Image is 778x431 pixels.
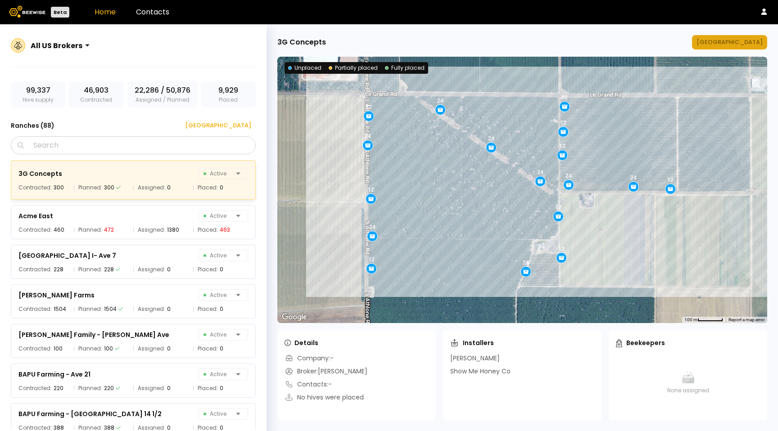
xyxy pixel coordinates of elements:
[18,211,53,221] div: Acme East
[220,265,223,274] div: 0
[204,211,232,221] span: Active
[78,344,102,353] span: Planned:
[280,311,309,323] a: Open this area in Google Maps (opens a new window)
[54,344,63,353] div: 100
[369,224,375,230] div: 24
[198,265,218,274] span: Placed:
[18,409,162,419] div: BAPU Farming - [GEOGRAPHIC_DATA] 14 1/2
[179,121,251,130] div: [GEOGRAPHIC_DATA]
[167,384,171,393] div: 0
[78,265,102,274] span: Planned:
[167,225,179,234] div: 1380
[138,384,165,393] span: Assigned:
[167,265,171,274] div: 0
[18,183,52,192] span: Contracted:
[285,338,318,347] div: Details
[285,367,367,376] div: Broker: [PERSON_NAME]
[135,85,190,96] span: 22,286 / 50,876
[285,354,334,363] div: Company: -
[54,183,64,192] div: 300
[9,6,45,18] img: Beewise logo
[667,177,674,183] div: 12
[51,7,69,18] div: Beta
[220,225,230,234] div: 463
[18,168,62,179] div: 3G Concepts
[204,409,232,419] span: Active
[198,183,218,192] span: Placed:
[11,119,54,132] h3: Ranches ( 88 )
[684,317,697,322] span: 100 m
[561,94,568,101] div: 12
[18,305,52,314] span: Contracted:
[18,369,90,380] div: BAPU Farming - Ave 21
[167,305,171,314] div: 0
[54,305,66,314] div: 1504
[104,305,117,314] div: 1504
[559,143,565,149] div: 12
[127,81,198,108] div: Assigned / Planned
[220,183,223,192] div: 0
[450,367,511,376] div: Show Me Honey Co
[450,338,494,347] div: Installers
[204,290,232,301] span: Active
[18,225,52,234] span: Contracted:
[555,204,561,211] div: 12
[220,344,223,353] div: 0
[682,317,726,323] button: Map Scale: 100 m per 53 pixels
[204,329,232,340] span: Active
[368,256,375,263] div: 12
[385,64,425,72] div: Fully placed
[220,384,223,393] div: 0
[198,225,218,234] span: Placed:
[138,305,165,314] span: Assigned:
[54,225,64,234] div: 460
[84,85,109,96] span: 46,903
[104,225,114,234] div: 472
[138,265,165,274] span: Assigned:
[54,384,63,393] div: 220
[218,85,238,96] span: 9,929
[78,183,102,192] span: Planned:
[697,38,763,47] div: [GEOGRAPHIC_DATA]
[437,98,443,104] div: 24
[616,338,665,347] div: Beekeepers
[630,175,637,181] div: 24
[329,64,378,72] div: Partially placed
[78,305,102,314] span: Planned:
[220,305,223,314] div: 0
[18,384,52,393] span: Contracted:
[18,290,95,301] div: [PERSON_NAME] Farms
[54,265,63,274] div: 228
[104,183,114,192] div: 300
[104,344,113,353] div: 100
[26,85,50,96] span: 99,337
[616,354,760,412] div: None assigned
[523,260,529,266] div: 24
[78,225,102,234] span: Planned:
[204,168,232,179] span: Active
[198,344,218,353] span: Placed:
[728,317,764,322] a: Report a map error
[167,183,171,192] div: 0
[18,329,169,340] div: [PERSON_NAME] Family - [PERSON_NAME] Ave
[78,384,102,393] span: Planned:
[365,133,371,139] div: 24
[366,104,372,110] div: 12
[285,380,332,389] div: Contacts: -
[560,120,566,126] div: 12
[288,64,321,72] div: Unplaced
[95,7,116,17] a: Home
[368,187,374,193] div: 12
[104,384,114,393] div: 220
[198,305,218,314] span: Placed:
[204,250,232,261] span: Active
[138,183,165,192] span: Assigned:
[138,225,165,234] span: Assigned:
[198,384,218,393] span: Placed:
[167,344,171,353] div: 0
[11,81,65,108] div: Hive supply
[565,173,572,179] div: 24
[18,265,52,274] span: Contracted:
[488,135,494,142] div: 24
[18,344,52,353] span: Contracted:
